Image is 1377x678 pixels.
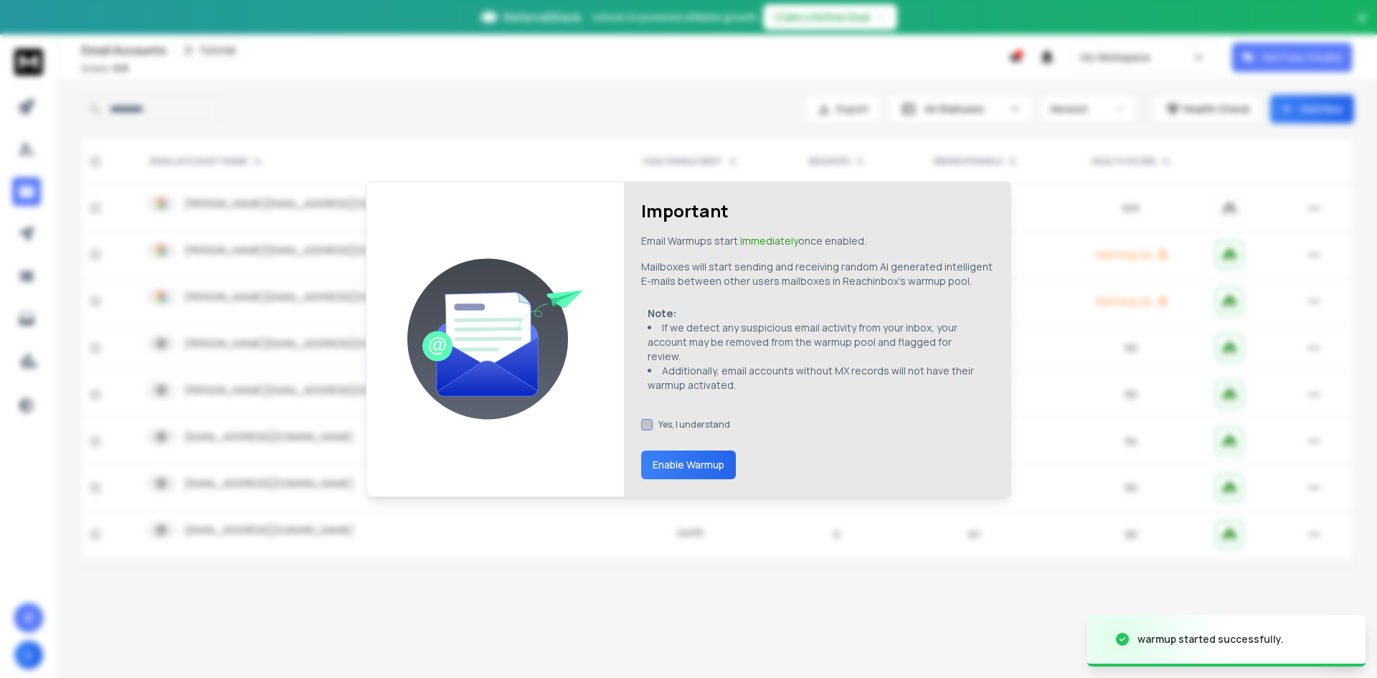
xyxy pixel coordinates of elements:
p: Note: [648,306,987,321]
span: Immediately [740,234,798,248]
p: Mailboxes will start sending and receiving random AI generated intelligent E-mails between other ... [641,260,993,288]
h1: Important [641,199,729,222]
button: Enable Warmup [641,451,736,479]
li: If we detect any suspicious email activity from your inbox, your account may be removed from the ... [648,321,987,364]
label: Yes, I understand [658,419,730,430]
p: Email Warmups start once enabled. [641,234,866,248]
li: Additionally, email accounts without MX records will not have their warmup activated. [648,364,987,392]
